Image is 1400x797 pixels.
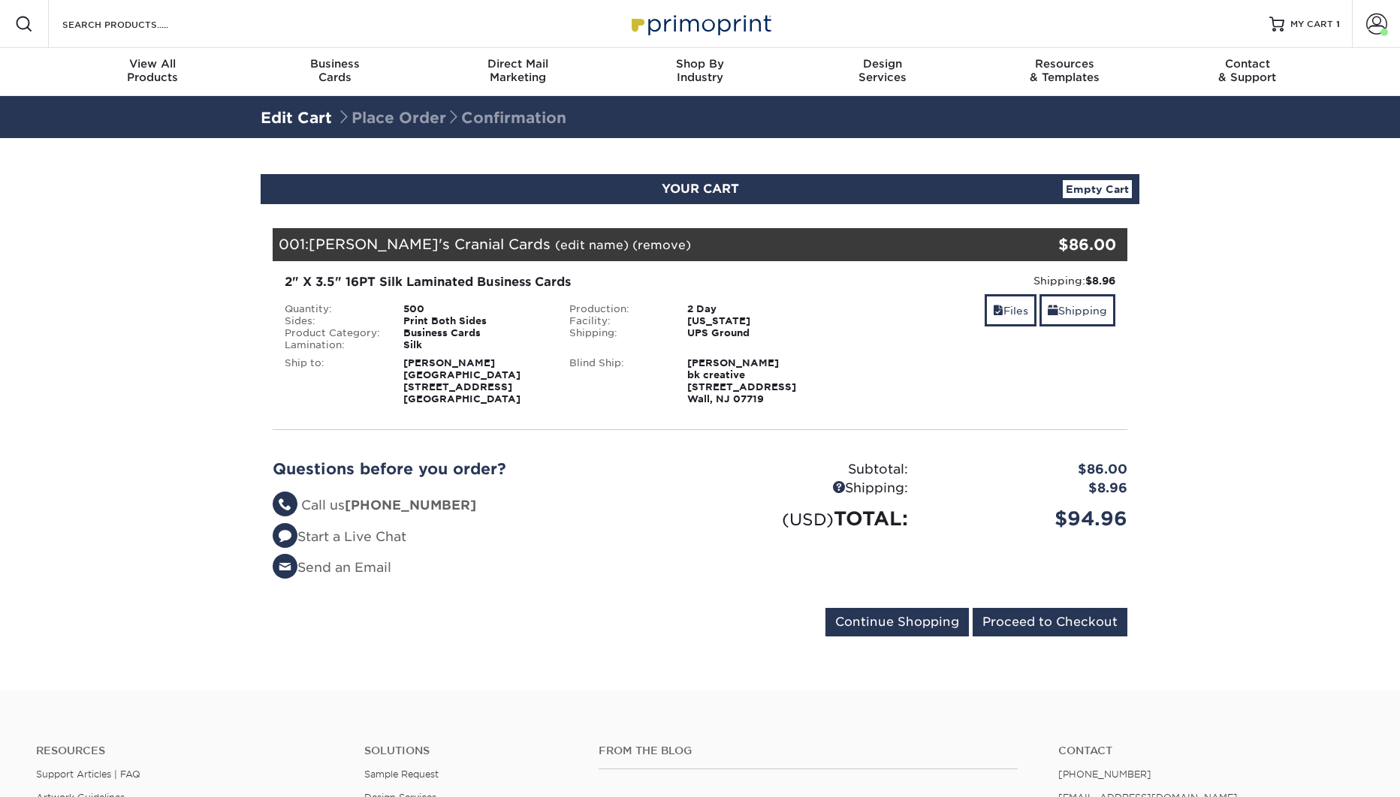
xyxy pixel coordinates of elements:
[985,294,1036,326] a: Files
[973,608,1127,636] input: Proceed to Checkout
[558,315,677,327] div: Facility:
[36,768,140,780] a: Support Articles | FAQ
[700,504,919,533] div: TOTAL:
[273,303,392,315] div: Quantity:
[609,48,792,96] a: Shop ByIndustry
[1039,294,1115,326] a: Shipping
[700,479,919,498] div: Shipping:
[1058,744,1364,757] a: Contact
[919,479,1139,498] div: $8.96
[599,744,1018,757] h4: From the Blog
[973,57,1156,71] span: Resources
[555,238,629,252] a: (edit name)
[609,57,792,71] span: Shop By
[825,608,969,636] input: Continue Shopping
[791,57,973,84] div: Services
[1156,57,1338,84] div: & Support
[427,57,609,71] span: Direct Mail
[36,744,342,757] h4: Resources
[973,57,1156,84] div: & Templates
[427,48,609,96] a: Direct MailMarketing
[336,109,566,127] span: Place Order Confirmation
[676,315,842,327] div: [US_STATE]
[1048,305,1058,317] span: shipping
[392,339,558,351] div: Silk
[244,57,427,84] div: Cards
[853,273,1115,288] div: Shipping:
[244,48,427,96] a: BusinessCards
[791,57,973,71] span: Design
[1290,18,1333,31] span: MY CART
[676,303,842,315] div: 2 Day
[427,57,609,84] div: Marketing
[791,48,973,96] a: DesignServices
[782,510,834,529] small: (USD)
[392,303,558,315] div: 500
[345,498,476,513] strong: [PHONE_NUMBER]
[62,48,244,96] a: View AllProducts
[403,357,520,405] strong: [PERSON_NAME] [GEOGRAPHIC_DATA] [STREET_ADDRESS] [GEOGRAPHIC_DATA]
[61,15,207,33] input: SEARCH PRODUCTS.....
[392,327,558,339] div: Business Cards
[273,496,689,516] li: Call us
[558,303,677,315] div: Production:
[973,48,1156,96] a: Resources& Templates
[1058,768,1151,780] a: [PHONE_NUMBER]
[285,273,831,291] div: 2" X 3.5" 16PT Silk Laminated Business Cards
[662,182,739,196] span: YOUR CART
[62,57,244,84] div: Products
[919,460,1139,480] div: $86.00
[273,315,392,327] div: Sides:
[1063,180,1132,198] a: Empty Cart
[609,57,792,84] div: Industry
[1085,275,1115,287] strong: $8.96
[625,8,775,40] img: Primoprint
[273,357,392,405] div: Ship to:
[700,460,919,480] div: Subtotal:
[392,315,558,327] div: Print Both Sides
[309,236,551,252] span: [PERSON_NAME]'s Cranial Cards
[364,768,439,780] a: Sample Request
[364,744,576,757] h4: Solutions
[1156,57,1338,71] span: Contact
[558,327,677,339] div: Shipping:
[261,109,332,127] a: Edit Cart
[273,339,392,351] div: Lamination:
[993,305,1003,317] span: files
[687,357,796,405] strong: [PERSON_NAME] bk creative [STREET_ADDRESS] Wall, NJ 07719
[273,460,689,478] h2: Questions before you order?
[273,560,391,575] a: Send an Email
[558,357,677,405] div: Blind Ship:
[244,57,427,71] span: Business
[1156,48,1338,96] a: Contact& Support
[62,57,244,71] span: View All
[676,327,842,339] div: UPS Ground
[273,228,985,261] div: 001:
[985,233,1116,256] div: $86.00
[632,238,691,252] a: (remove)
[919,504,1139,533] div: $94.96
[1336,19,1340,29] span: 1
[273,327,392,339] div: Product Category:
[273,529,406,544] a: Start a Live Chat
